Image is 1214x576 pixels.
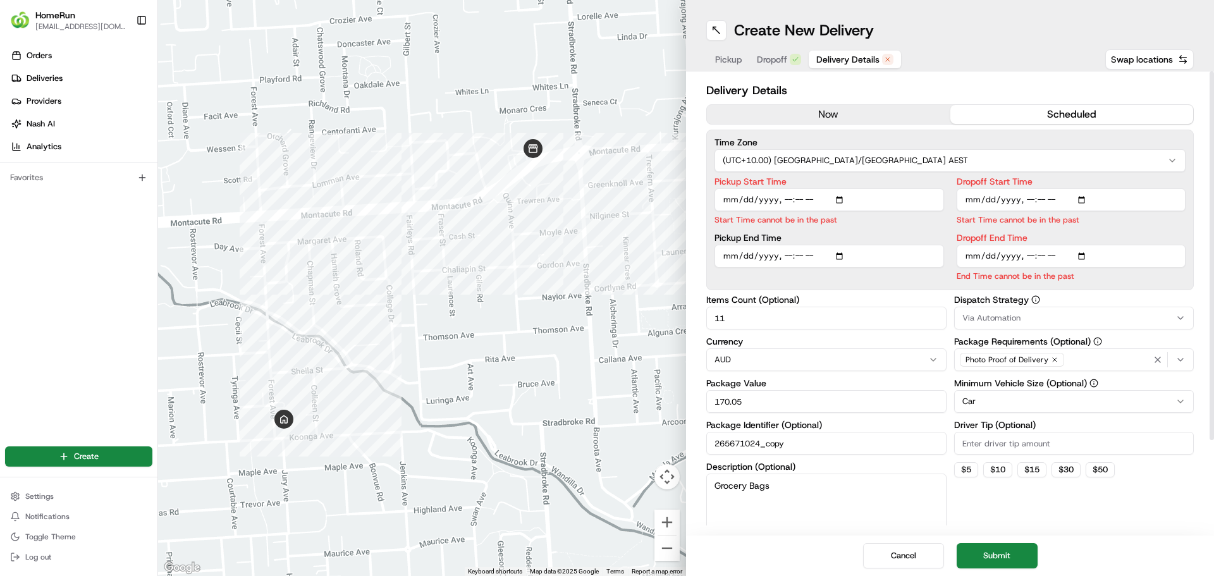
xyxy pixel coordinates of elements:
[706,432,947,455] input: Enter package identifier
[1031,295,1040,304] button: Dispatch Strategy
[5,548,152,566] button: Log out
[1052,462,1081,477] button: $30
[706,462,947,471] label: Description (Optional)
[27,95,61,107] span: Providers
[74,451,99,462] span: Create
[706,420,947,429] label: Package Identifier (Optional)
[957,233,1186,242] label: Dropoff End Time
[5,68,157,89] a: Deliveries
[25,491,54,501] span: Settings
[706,295,947,304] label: Items Count (Optional)
[962,312,1021,324] span: Via Automation
[706,82,1194,99] h2: Delivery Details
[957,543,1038,568] button: Submit
[734,20,874,40] h1: Create New Delivery
[468,567,522,576] button: Keyboard shortcuts
[5,5,131,35] button: HomeRunHomeRun[EMAIL_ADDRESS][DOMAIN_NAME]
[706,307,947,329] input: Enter number of items
[957,177,1186,186] label: Dropoff Start Time
[654,536,680,561] button: Zoom out
[632,568,682,575] a: Report a map error
[5,508,152,525] button: Notifications
[27,73,63,84] span: Deliveries
[816,53,880,66] span: Delivery Details
[5,137,157,157] a: Analytics
[950,105,1194,124] button: scheduled
[5,114,157,134] a: Nash AI
[706,390,947,413] input: Enter package value
[27,118,55,130] span: Nash AI
[25,532,76,542] span: Toggle Theme
[5,487,152,505] button: Settings
[654,510,680,535] button: Zoom in
[161,560,203,576] a: Open this area in Google Maps (opens a new window)
[954,462,978,477] button: $5
[5,91,157,111] a: Providers
[25,552,51,562] span: Log out
[714,177,944,186] label: Pickup Start Time
[654,464,680,489] button: Map camera controls
[954,307,1194,329] button: Via Automation
[1017,462,1046,477] button: $15
[714,214,944,226] p: Start Time cannot be in the past
[863,543,944,568] button: Cancel
[10,10,30,30] img: HomeRun
[35,9,75,21] button: HomeRun
[954,379,1194,388] label: Minimum Vehicle Size (Optional)
[1093,337,1102,346] button: Package Requirements (Optional)
[5,446,152,467] button: Create
[1086,462,1115,477] button: $50
[954,348,1194,371] button: Photo Proof of Delivery
[966,355,1048,365] span: Photo Proof of Delivery
[715,53,742,66] span: Pickup
[706,337,947,346] label: Currency
[714,233,944,242] label: Pickup End Time
[27,50,52,61] span: Orders
[35,21,126,32] button: [EMAIL_ADDRESS][DOMAIN_NAME]
[954,337,1194,346] label: Package Requirements (Optional)
[606,568,624,575] a: Terms (opens in new tab)
[706,474,947,544] textarea: Grocery Bags
[530,568,599,575] span: Map data ©2025 Google
[954,295,1194,304] label: Dispatch Strategy
[161,560,203,576] img: Google
[1105,49,1194,70] button: Swap locations
[25,512,70,522] span: Notifications
[5,528,152,546] button: Toggle Theme
[983,462,1012,477] button: $10
[1111,53,1173,66] span: Swap locations
[27,141,61,152] span: Analytics
[5,168,152,188] div: Favorites
[957,214,1186,226] p: Start Time cannot be in the past
[757,53,787,66] span: Dropoff
[954,420,1194,429] label: Driver Tip (Optional)
[1089,379,1098,388] button: Minimum Vehicle Size (Optional)
[707,105,950,124] button: now
[706,379,947,388] label: Package Value
[714,138,1186,147] label: Time Zone
[954,432,1194,455] input: Enter driver tip amount
[5,46,157,66] a: Orders
[957,270,1186,282] p: End Time cannot be in the past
